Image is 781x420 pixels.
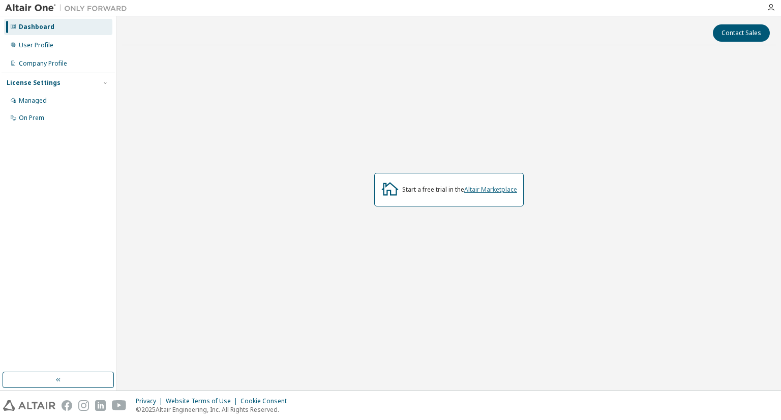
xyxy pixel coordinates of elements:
[166,397,241,405] div: Website Terms of Use
[19,23,54,31] div: Dashboard
[62,400,72,411] img: facebook.svg
[7,79,61,87] div: License Settings
[402,186,517,194] div: Start a free trial in the
[95,400,106,411] img: linkedin.svg
[19,97,47,105] div: Managed
[241,397,293,405] div: Cookie Consent
[19,114,44,122] div: On Prem
[5,3,132,13] img: Altair One
[78,400,89,411] img: instagram.svg
[112,400,127,411] img: youtube.svg
[713,24,770,42] button: Contact Sales
[136,397,166,405] div: Privacy
[3,400,55,411] img: altair_logo.svg
[19,41,53,49] div: User Profile
[136,405,293,414] p: © 2025 Altair Engineering, Inc. All Rights Reserved.
[464,185,517,194] a: Altair Marketplace
[19,59,67,68] div: Company Profile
